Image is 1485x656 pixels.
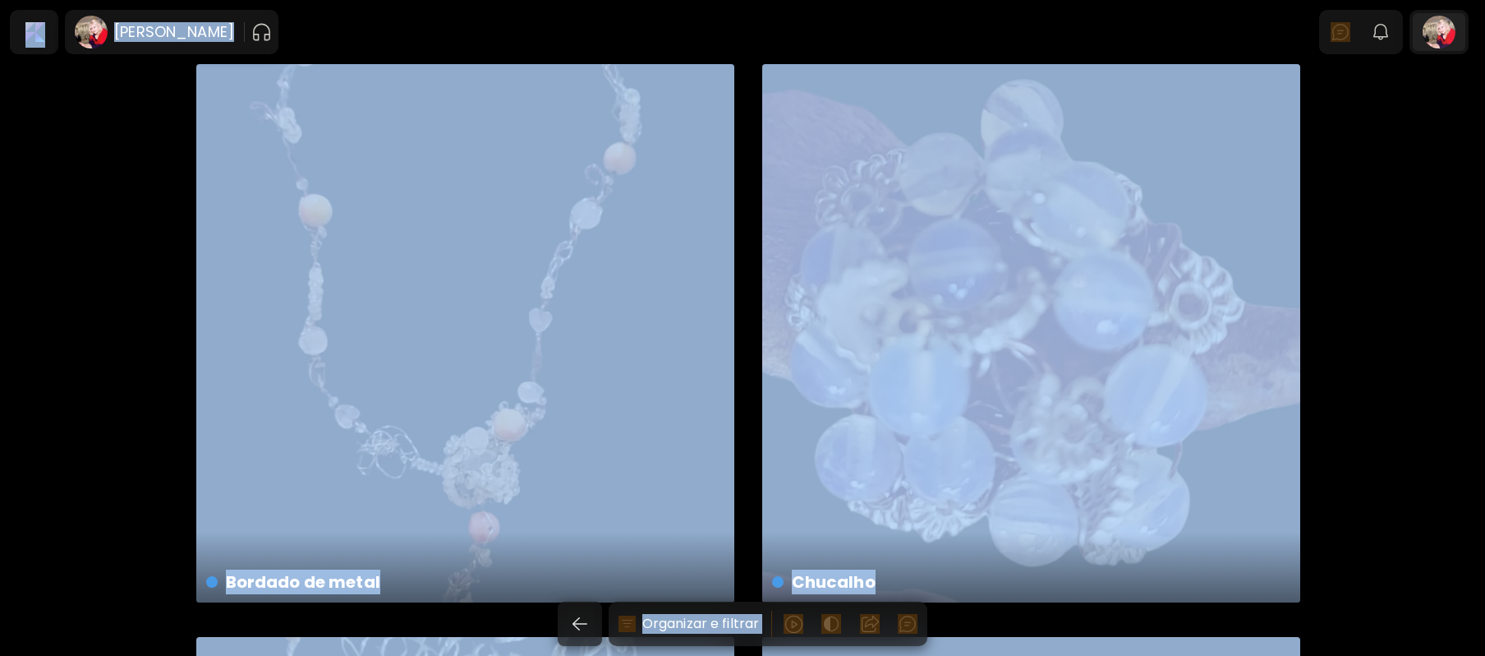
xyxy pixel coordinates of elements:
img: back [570,614,590,634]
button: pauseOutline IconGradient Icon [251,19,272,45]
img: chatIcon [898,614,917,634]
h6: Organizar e filtrar [642,614,759,634]
h6: [PERSON_NAME] [114,22,234,42]
a: Chucalhohttps://cdn.kaleido.art/CDN/Artwork/175682/Primary/medium.webp?updated=778627 [762,64,1300,603]
h4: Chucalho [772,570,1287,594]
button: back [558,602,602,646]
h4: Bordado de metal [206,570,721,594]
a: back [558,602,609,646]
button: bellIcon [1367,18,1395,46]
img: chatIcon [1331,22,1350,42]
img: bellIcon [1371,22,1391,42]
a: Bordado de metalhttps://cdn.kaleido.art/CDN/Artwork/175683/Primary/medium.webp?updated=778634 [196,64,734,603]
